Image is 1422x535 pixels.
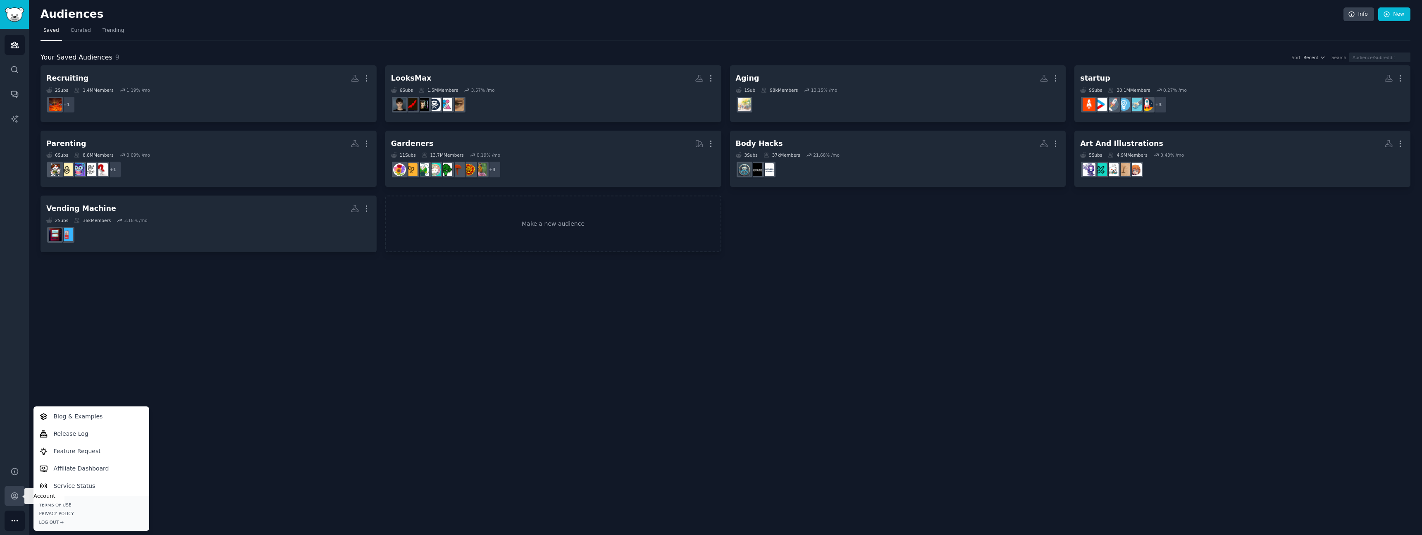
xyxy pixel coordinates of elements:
div: 8.8M Members [74,152,113,158]
a: Service Status [35,477,148,494]
img: lookyourbest [439,98,452,111]
span: 9 [115,53,119,61]
div: 6 Sub s [391,87,413,93]
a: Saved [41,24,62,41]
div: Sort [1292,55,1301,60]
span: Your Saved Audiences [41,53,112,63]
a: Make a new audience [385,196,721,252]
a: Vending Machine2Subs36kMembers3.18% /movendingmachinesvending [41,196,377,252]
img: startup [1094,98,1107,111]
img: technology [1129,98,1142,111]
div: Aging [736,73,759,84]
div: 0.09 % /mo [126,152,150,158]
a: Curated [68,24,94,41]
a: Recruiting2Subs1.4MMembers1.19% /mo+1recruitinghell [41,65,377,122]
img: flowers [393,163,406,176]
div: Parenting [46,139,86,149]
div: Vending Machine [46,203,116,214]
img: GummySearch logo [5,7,24,22]
a: Release Log [35,425,148,442]
div: 6 Sub s [46,152,68,158]
img: whatsthisplant [463,163,475,176]
img: AttachmentParenting [84,163,96,176]
img: recruitinghell [49,98,62,111]
div: 36k Members [74,217,111,223]
div: Log Out → [39,519,143,525]
a: Aging1Sub98kMembers13.15% /moAging [730,65,1066,122]
img: succulents [428,163,441,176]
a: Parenting6Subs8.8MMembers0.09% /mo+1AskParentsAttachmentParentingScienceBasedParentingParentingbr... [41,131,377,187]
a: startup9Subs30.1MMembers0.27% /mo+3StartupLaunchestechnologyEntrepreneurstartupsstartupStartUpIndia [1074,65,1410,122]
img: gardening [474,163,487,176]
img: vendingmachines [60,228,73,241]
a: New [1378,7,1410,21]
img: ScienceBasedParenting [72,163,85,176]
a: Feature Request [35,442,148,460]
div: 3.57 % /mo [471,87,495,93]
div: startup [1080,73,1110,84]
img: SavageGarden [416,163,429,176]
input: Audience/Subreddit [1349,53,1410,62]
img: startups [1106,98,1119,111]
img: Looksmaxx [393,98,406,111]
a: Privacy Policy [39,511,143,516]
img: vegetablegardening [439,163,452,176]
div: 13.7M Members [422,152,464,158]
a: Terms of Use [39,502,143,508]
div: Search [1331,55,1346,60]
div: 1.4M Members [74,87,113,93]
img: StartupLaunches [1140,98,1153,111]
a: Gardeners11Subs13.7MMembers0.19% /mo+3gardeningwhatsthisplantmycologyvegetablegardeningsucculents... [385,131,721,187]
span: Recent [1303,55,1318,60]
div: 37k Members [763,152,800,158]
img: GardeningUK [405,163,418,176]
div: 13.15 % /mo [811,87,837,93]
img: artcommissions [1129,163,1142,176]
div: 30.1M Members [1108,87,1150,93]
div: Recruiting [46,73,88,84]
div: Body Hacks [736,139,783,149]
img: Illustration [1117,163,1130,176]
a: Body Hacks3Subs37kMembers21.68% /moLimitlessBiotechElevate_BiohackingBodyHackGuide [730,131,1066,187]
img: AskParents [95,163,108,176]
img: comics [1106,163,1119,176]
img: Parenting [60,163,73,176]
div: 9 Sub s [1080,87,1102,93]
div: 0.27 % /mo [1163,87,1187,93]
img: vending [49,228,62,241]
div: Gardeners [391,139,434,149]
div: 5 Sub s [1080,152,1102,158]
div: + 1 [104,161,122,178]
div: 11 Sub s [391,152,416,158]
div: 0.43 % /mo [1160,152,1184,158]
div: + 3 [1150,96,1167,113]
div: Art And Illustrations [1080,139,1163,149]
p: Service Status [54,482,95,490]
img: malegrooming [428,98,441,111]
img: LimitlessBiotech [761,163,774,176]
a: Art And Illustrations5Subs4.9MMembers0.43% /moartcommissionsIllustrationcomicsComicBookCollabsDar... [1074,131,1410,187]
img: breakingmom [49,163,62,176]
div: 4.9M Members [1108,152,1147,158]
h2: Audiences [41,8,1343,21]
p: Blog & Examples [54,412,103,421]
a: Blog & Examples [35,408,148,425]
div: 3.18 % /mo [124,217,148,223]
div: 0.19 % /mo [477,152,500,158]
img: ComicBookCollabs [1094,163,1107,176]
img: Howtolooksmax [405,98,418,111]
div: 98k Members [761,87,798,93]
div: 1 Sub [736,87,756,93]
div: + 3 [484,161,501,178]
div: LooksMax [391,73,432,84]
a: Affiliate Dashboard [35,460,148,477]
button: Recent [1303,55,1326,60]
p: Feature Request [54,447,101,456]
div: 21.68 % /mo [813,152,840,158]
img: mycology [451,163,464,176]
img: Elevate_Biohacking [749,163,762,176]
span: Curated [71,27,91,34]
div: 3 Sub s [736,152,758,158]
a: Trending [100,24,127,41]
a: Info [1343,7,1374,21]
